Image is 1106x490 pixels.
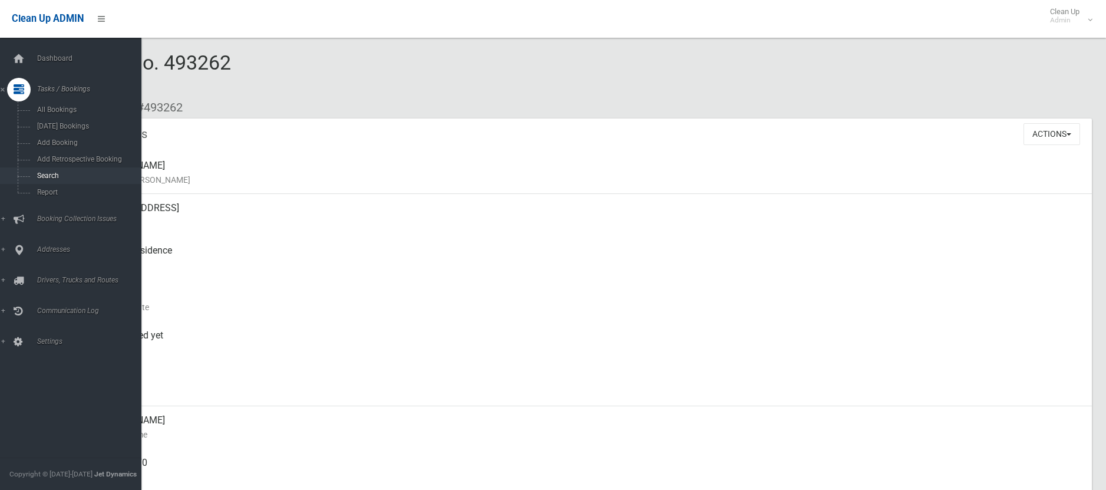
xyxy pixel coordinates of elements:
[34,122,140,130] span: [DATE] Bookings
[1044,7,1091,25] span: Clean Up
[94,300,1082,314] small: Collection Date
[12,13,84,24] span: Clean Up ADMIN
[34,155,140,163] span: Add Retrospective Booking
[9,470,93,478] span: Copyright © [DATE]-[DATE]
[94,173,1082,187] small: Name of [PERSON_NAME]
[94,427,1082,442] small: Contact Name
[128,97,183,119] li: #493262
[94,321,1082,364] div: Not collected yet
[1024,123,1080,145] button: Actions
[94,364,1082,406] div: [DATE]
[34,54,150,63] span: Dashboard
[52,51,231,97] span: Booking No. 493262
[94,279,1082,321] div: [DATE]
[34,276,150,284] span: Drivers, Trucks and Routes
[94,470,137,478] strong: Jet Dynamics
[34,139,140,147] span: Add Booking
[34,307,150,315] span: Communication Log
[94,194,1082,236] div: [STREET_ADDRESS]
[34,337,150,346] span: Settings
[34,172,140,180] span: Search
[34,245,150,254] span: Addresses
[94,343,1082,357] small: Collected At
[94,470,1082,484] small: Mobile
[94,385,1082,399] small: Zone
[94,236,1082,279] div: Front of Residence
[34,106,140,114] span: All Bookings
[34,188,140,196] span: Report
[94,406,1082,449] div: [PERSON_NAME]
[94,258,1082,272] small: Pickup Point
[94,215,1082,229] small: Address
[34,215,150,223] span: Booking Collection Issues
[94,152,1082,194] div: [PERSON_NAME]
[1050,16,1079,25] small: Admin
[34,85,150,93] span: Tasks / Bookings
